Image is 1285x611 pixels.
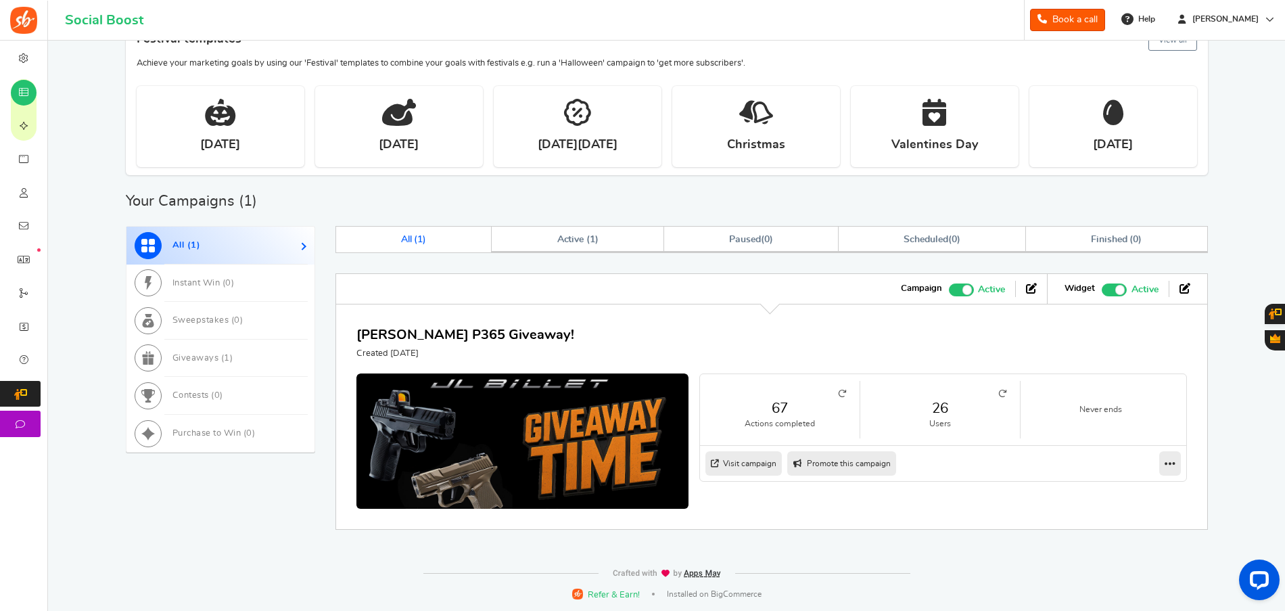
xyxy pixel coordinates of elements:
[904,235,960,244] span: ( )
[234,316,240,325] span: 0
[172,354,233,363] span: Giveaways ( )
[379,137,419,154] strong: [DATE]
[557,235,599,244] span: Active ( )
[137,58,1197,70] p: Achieve your marketing goals by using our 'Festival' templates to combine your goals with festiva...
[727,137,785,154] strong: Christmas
[538,137,617,154] strong: [DATE][DATE]
[1187,14,1264,25] span: [PERSON_NAME]
[243,194,252,208] span: 1
[1091,235,1142,244] span: Finished ( )
[667,589,762,600] span: Installed on BigCommerce
[729,235,761,244] span: Paused
[172,316,243,325] span: Sweepstakes ( )
[37,248,41,252] em: New
[1131,282,1159,297] span: Active
[417,235,423,244] span: 1
[904,235,948,244] span: Scheduled
[191,241,197,250] span: 1
[874,399,1006,418] a: 26
[612,569,722,578] img: img-footer.webp
[1054,281,1169,297] li: Widget activated
[652,593,655,595] span: |
[224,354,230,363] span: 1
[874,418,1006,430] small: Users
[401,235,427,244] span: All ( )
[1093,137,1133,154] strong: [DATE]
[952,235,957,244] span: 0
[225,279,231,288] span: 0
[1228,554,1285,611] iframe: LiveChat chat widget
[1065,283,1095,295] strong: Widget
[172,429,256,438] span: Purchase to Win ( )
[172,279,235,288] span: Instant Win ( )
[1270,334,1280,343] span: Gratisfaction
[705,451,782,476] a: Visit campaign
[172,391,223,400] span: Contests ( )
[764,235,770,244] span: 0
[1135,14,1155,25] span: Help
[200,137,240,154] strong: [DATE]
[214,391,220,400] span: 0
[729,235,773,244] span: ( )
[572,588,640,601] a: Refer & Earn!
[1116,8,1162,30] a: Help
[714,399,846,418] a: 67
[1034,404,1167,415] small: Never ends
[356,348,574,360] p: Created [DATE]
[246,429,252,438] span: 0
[787,451,896,476] a: Promote this campaign
[901,283,942,295] strong: Campaign
[356,328,574,342] a: [PERSON_NAME] P365 Giveaway!
[10,7,37,34] img: Social Boost
[1030,9,1105,31] a: Book a call
[172,241,201,250] span: All ( )
[126,194,257,208] h2: Your Campaigns ( )
[65,13,143,28] h1: Social Boost
[1133,235,1138,244] span: 0
[891,137,978,154] strong: Valentines Day
[714,418,846,430] small: Actions completed
[1265,330,1285,350] button: Gratisfaction
[978,282,1005,297] span: Active
[590,235,595,244] span: 1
